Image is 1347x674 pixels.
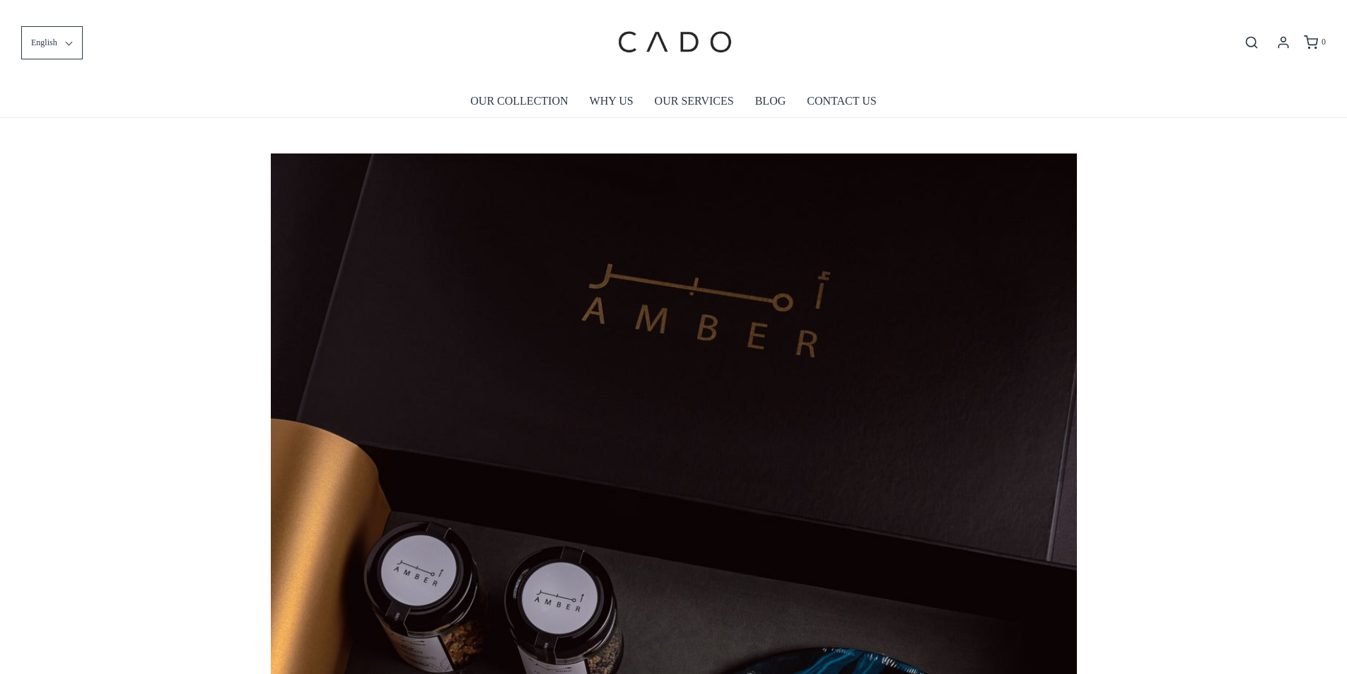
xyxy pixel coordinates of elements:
[590,85,634,117] a: WHY US
[614,11,734,74] img: cadogifting
[1239,35,1264,50] button: Open search bar
[31,36,57,50] span: English
[655,85,734,117] a: OUR SERVICES
[755,85,786,117] a: BLOG
[1322,37,1326,47] span: 0
[470,85,568,117] a: OUR COLLECTION
[1302,35,1326,50] a: 0
[21,26,83,59] button: English
[807,85,876,117] a: CONTACT US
